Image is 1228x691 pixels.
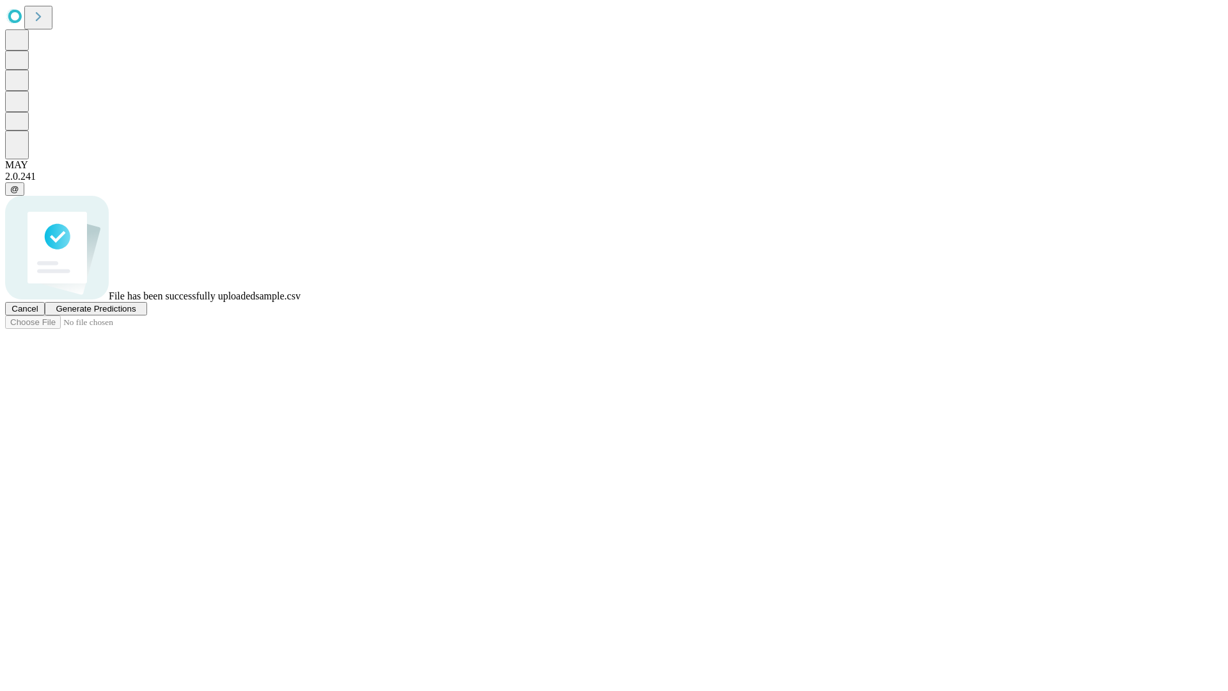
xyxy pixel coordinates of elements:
span: sample.csv [255,290,301,301]
span: Generate Predictions [56,304,136,314]
span: @ [10,184,19,194]
div: MAY [5,159,1223,171]
button: Cancel [5,302,45,315]
span: Cancel [12,304,38,314]
button: @ [5,182,24,196]
div: 2.0.241 [5,171,1223,182]
button: Generate Predictions [45,302,147,315]
span: File has been successfully uploaded [109,290,255,301]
